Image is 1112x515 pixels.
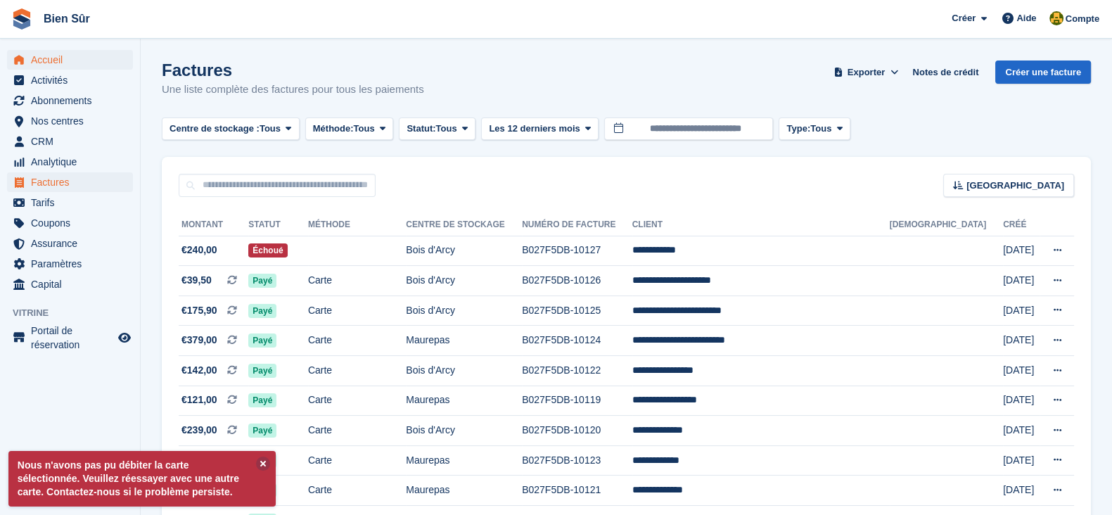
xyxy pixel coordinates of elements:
span: [GEOGRAPHIC_DATA] [966,179,1064,193]
td: [DATE] [1003,386,1040,416]
span: €240,00 [181,243,217,257]
td: Bois d'Arcy [406,416,522,446]
a: menu [7,234,133,253]
span: Tous [436,122,457,136]
th: Numéro de facture [522,214,632,236]
th: Statut [248,214,308,236]
th: [DEMOGRAPHIC_DATA] [890,214,1003,236]
span: Payé [248,424,276,438]
th: Client [632,214,890,236]
button: Statut: Tous [399,117,475,141]
span: Coupons [31,213,115,233]
span: €379,00 [181,333,217,348]
a: menu [7,70,133,90]
span: Payé [248,364,276,378]
th: Montant [179,214,248,236]
a: menu [7,193,133,212]
td: Maurepas [406,445,522,476]
td: [DATE] [1003,236,1040,266]
span: Type: [786,122,810,136]
h1: Factures [162,61,424,80]
p: Une liste complète des factures pour tous les paiements [162,82,424,98]
td: B027F5DB-10127 [522,236,632,266]
span: Paramètres [31,254,115,274]
span: Aide [1016,11,1036,25]
a: menu [7,172,133,192]
td: Carte [308,326,406,356]
th: Centre de stockage [406,214,522,236]
a: Notes de crédit [907,61,984,84]
span: Tarifs [31,193,115,212]
button: Centre de stockage : Tous [162,117,300,141]
span: Activités [31,70,115,90]
td: B027F5DB-10125 [522,295,632,326]
span: Analytique [31,152,115,172]
button: Les 12 derniers mois [481,117,599,141]
a: Créer une facture [995,61,1091,84]
a: menu [7,324,133,352]
td: Bois d'Arcy [406,356,522,386]
a: menu [7,274,133,294]
button: Type: Tous [779,117,850,141]
td: B027F5DB-10120 [522,416,632,446]
a: menu [7,213,133,233]
span: €239,00 [181,423,217,438]
td: Maurepas [406,386,522,416]
td: Maurepas [406,476,522,506]
button: Exporter [831,61,901,84]
span: Statut: [407,122,435,136]
span: Capital [31,274,115,294]
span: Accueil [31,50,115,70]
td: [DATE] [1003,326,1040,356]
span: Tous [810,122,831,136]
td: B027F5DB-10123 [522,445,632,476]
td: Carte [308,356,406,386]
td: [DATE] [1003,476,1040,506]
span: Payé [248,304,276,318]
td: [DATE] [1003,266,1040,296]
span: Tous [354,122,375,136]
span: Échoué [248,243,287,257]
span: €39,50 [181,273,212,288]
span: €142,00 [181,363,217,378]
td: [DATE] [1003,416,1040,446]
span: Portail de réservation [31,324,115,352]
td: [DATE] [1003,295,1040,326]
span: €121,00 [181,393,217,407]
th: Méthode [308,214,406,236]
td: [DATE] [1003,356,1040,386]
img: Fatima Kelaaoui [1049,11,1063,25]
a: menu [7,254,133,274]
td: [DATE] [1003,445,1040,476]
p: Nous n'avons pas pu débiter la carte sélectionnée. Veuillez réessayer avec une autre carte. Conta... [8,451,276,507]
span: Méthode: [313,122,354,136]
a: menu [7,132,133,151]
td: Carte [308,476,406,506]
td: Carte [308,266,406,296]
a: menu [7,152,133,172]
span: CRM [31,132,115,151]
button: Méthode: Tous [305,117,394,141]
span: Nos centres [31,111,115,131]
td: Bois d'Arcy [406,295,522,326]
a: menu [7,91,133,110]
td: Carte [308,416,406,446]
img: stora-icon-8386f47178a22dfd0bd8f6a31ec36ba5ce8667c1dd55bd0f319d3a0aa187defe.svg [11,8,32,30]
span: Les 12 derniers mois [489,122,580,136]
td: Bois d'Arcy [406,266,522,296]
td: B027F5DB-10126 [522,266,632,296]
span: Centre de stockage : [170,122,260,136]
span: Vitrine [13,306,140,320]
a: menu [7,50,133,70]
td: B027F5DB-10124 [522,326,632,356]
td: Carte [308,445,406,476]
td: Maurepas [406,326,522,356]
a: Bien Sûr [38,7,96,30]
span: Payé [248,274,276,288]
td: Bois d'Arcy [406,236,522,266]
span: Payé [248,393,276,407]
span: Abonnements [31,91,115,110]
span: €175,90 [181,303,217,318]
span: Assurance [31,234,115,253]
span: Tous [260,122,281,136]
